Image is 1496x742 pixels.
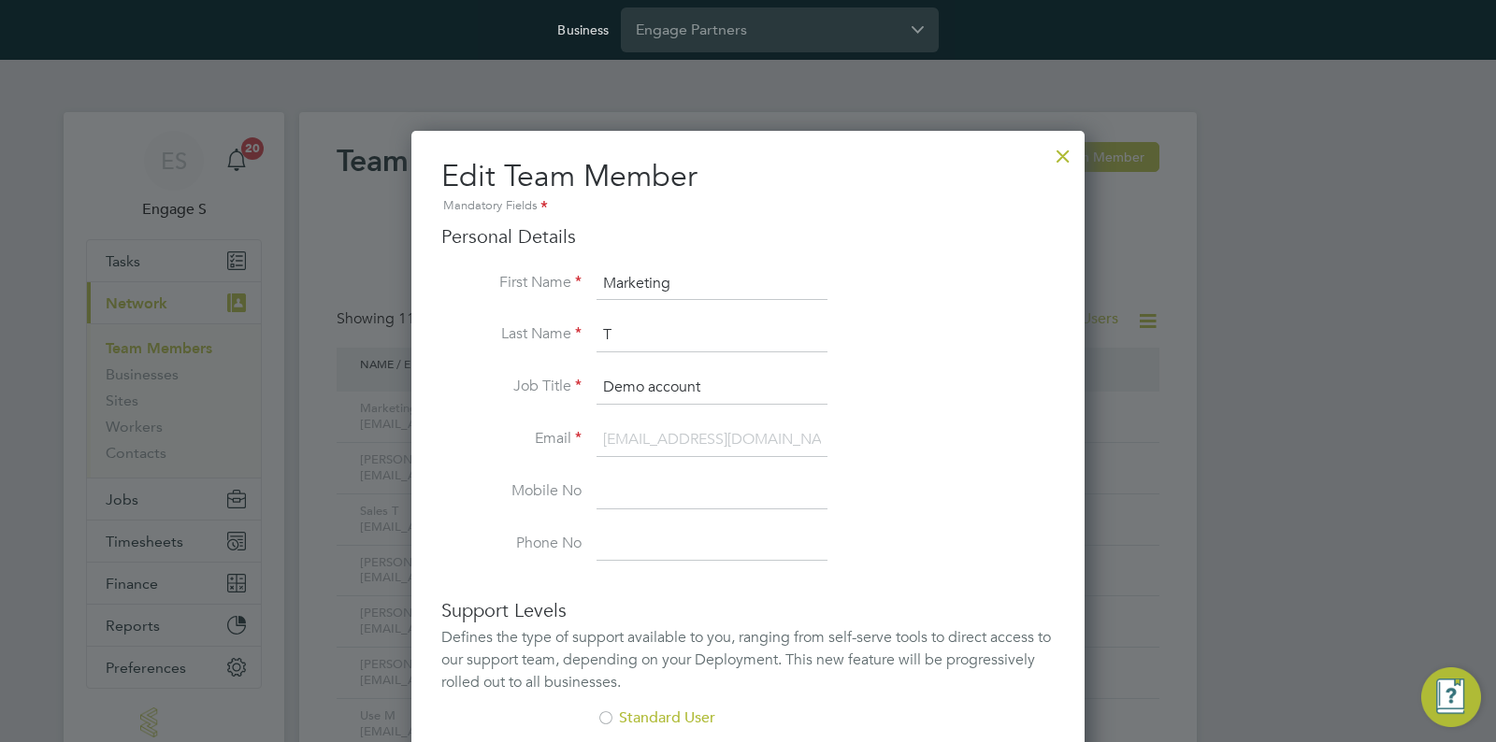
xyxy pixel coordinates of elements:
div: Defines the type of support available to you, ranging from self-serve tools to direct access to o... [441,626,1055,693]
label: Phone No [441,534,582,553]
label: First Name [441,273,582,293]
button: Engage Resource Center [1421,667,1481,727]
label: Business [557,21,609,38]
h2: Edit Team Member [441,157,1055,217]
label: Last Name [441,324,582,344]
h3: Personal Details [441,224,1055,249]
label: Email [441,429,582,449]
label: Job Title [441,377,582,396]
h3: Support Levels [441,598,1055,622]
div: Mandatory Fields [441,196,1055,217]
label: Mobile No [441,481,582,501]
